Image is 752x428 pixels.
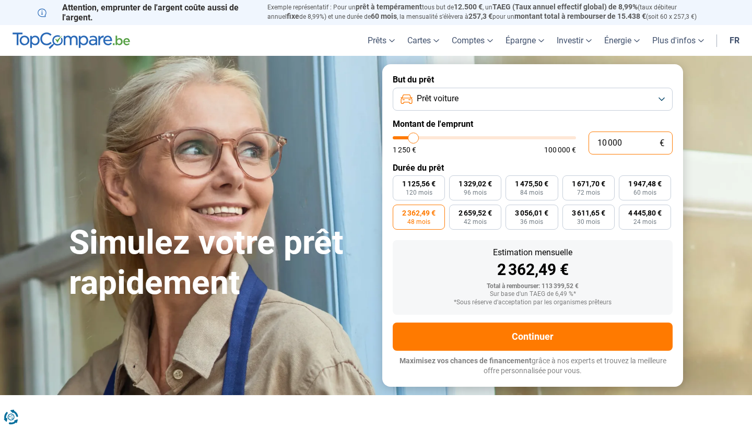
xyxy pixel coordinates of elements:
[520,189,543,196] span: 84 mois
[572,209,605,217] span: 3 611,65 €
[401,248,664,257] div: Estimation mensuelle
[69,223,370,303] h1: Simulez votre prêt rapidement
[660,139,664,148] span: €
[401,283,664,290] div: Total à rembourser: 113 399,52 €
[393,146,416,153] span: 1 250 €
[287,12,299,20] span: fixe
[633,189,656,196] span: 60 mois
[454,3,483,11] span: 12.500 €
[464,219,487,225] span: 42 mois
[402,180,436,187] span: 1 125,56 €
[13,32,130,49] img: TopCompare
[544,146,576,153] span: 100 000 €
[628,180,662,187] span: 1 947,48 €
[550,25,598,56] a: Investir
[399,356,532,365] span: Maximisez vos chances de financement
[515,180,548,187] span: 1 475,50 €
[393,75,673,85] label: But du prêt
[402,209,436,217] span: 2 362,49 €
[520,219,543,225] span: 36 mois
[401,291,664,298] div: Sur base d'un TAEG de 6,49 %*
[514,12,646,20] span: montant total à rembourser de 15.438 €
[468,12,492,20] span: 257,3 €
[723,25,746,56] a: fr
[393,163,673,173] label: Durée du prêt
[459,209,492,217] span: 2 659,52 €
[499,25,550,56] a: Épargne
[598,25,646,56] a: Énergie
[406,189,432,196] span: 120 mois
[572,180,605,187] span: 1 671,70 €
[401,25,445,56] a: Cartes
[371,12,397,20] span: 60 mois
[646,25,710,56] a: Plus d'infos
[393,323,673,351] button: Continuer
[515,209,548,217] span: 3 056,01 €
[361,25,401,56] a: Prêts
[401,299,664,306] div: *Sous réserve d'acceptation par les organismes prêteurs
[492,3,638,11] span: TAEG (Taux annuel effectif global) de 8,99%
[445,25,499,56] a: Comptes
[407,219,430,225] span: 48 mois
[417,93,459,104] span: Prêt voiture
[577,219,600,225] span: 30 mois
[267,3,714,21] p: Exemple représentatif : Pour un tous but de , un (taux débiteur annuel de 8,99%) et une durée de ...
[393,88,673,111] button: Prêt voiture
[633,219,656,225] span: 24 mois
[393,356,673,376] p: grâce à nos experts et trouvez la meilleure offre personnalisée pour vous.
[464,189,487,196] span: 96 mois
[38,3,255,22] p: Attention, emprunter de l'argent coûte aussi de l'argent.
[401,262,664,278] div: 2 362,49 €
[356,3,422,11] span: prêt à tempérament
[628,209,662,217] span: 4 445,80 €
[577,189,600,196] span: 72 mois
[393,119,673,129] label: Montant de l'emprunt
[459,180,492,187] span: 1 329,02 €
